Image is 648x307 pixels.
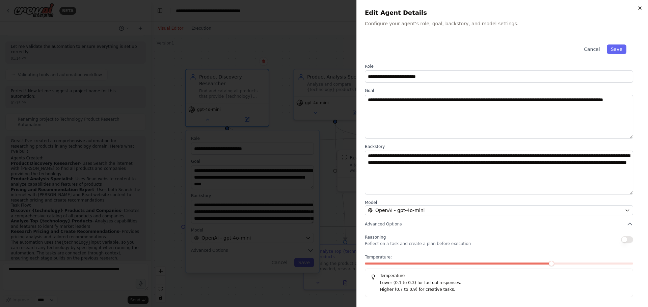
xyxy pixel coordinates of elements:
span: Reasoning [365,235,386,240]
h5: Temperature [371,273,627,278]
p: Configure your agent's role, goal, backstory, and model settings. [365,20,640,27]
p: Higher (0.7 to 0.9) for creative tasks. [380,286,627,293]
button: Advanced Options [365,221,633,227]
p: Lower (0.1 to 0.3) for factual responses. [380,280,627,286]
label: Model [365,200,633,205]
span: Advanced Options [365,221,402,227]
button: Save [607,44,626,54]
label: Goal [365,88,633,93]
button: Cancel [580,44,604,54]
h2: Edit Agent Details [365,8,640,18]
span: OpenAI - gpt-4o-mini [375,207,425,214]
button: OpenAI - gpt-4o-mini [365,205,633,215]
p: Reflect on a task and create a plan before execution [365,241,471,246]
label: Backstory [365,144,633,149]
span: Temperature: [365,254,392,260]
label: Role [365,64,633,69]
